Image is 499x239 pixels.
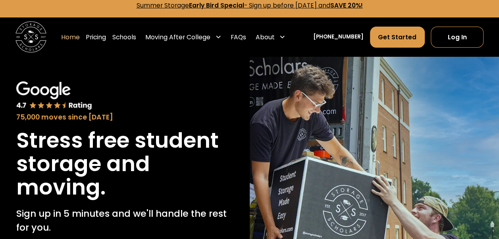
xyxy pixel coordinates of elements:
[16,206,233,234] p: Sign up in 5 minutes and we'll handle the rest for you.
[16,81,92,110] img: Google 4.7 star rating
[255,33,274,42] div: About
[431,27,484,48] a: Log In
[189,1,244,10] strong: Early Bird Special
[330,1,363,10] strong: SAVE 20%!
[142,26,224,48] div: Moving After College
[313,33,364,41] a: [PHONE_NUMBER]
[15,21,46,52] a: home
[16,112,233,122] div: 75,000 moves since [DATE]
[137,1,363,10] a: Summer StorageEarly Bird Special- Sign up before [DATE] andSAVE 20%!
[61,26,80,48] a: Home
[252,26,289,48] div: About
[231,26,246,48] a: FAQs
[145,33,210,42] div: Moving After College
[112,26,136,48] a: Schools
[86,26,106,48] a: Pricing
[15,21,46,52] img: Storage Scholars main logo
[370,27,425,48] a: Get Started
[16,129,233,199] h1: Stress free student storage and moving.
